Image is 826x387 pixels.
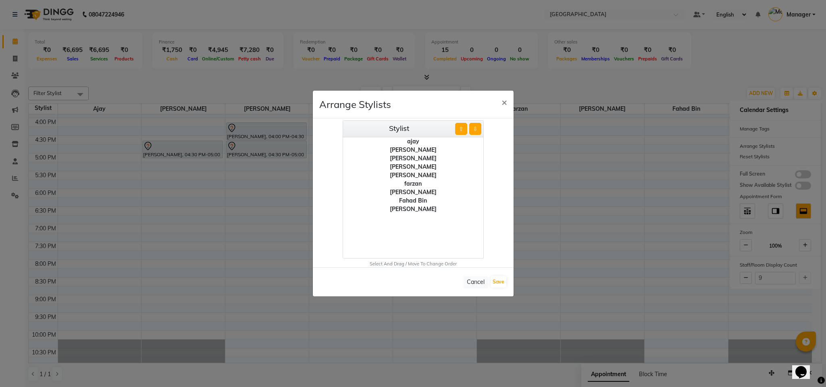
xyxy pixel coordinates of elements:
[469,123,481,135] button: ⇩
[463,276,488,288] button: Cancel
[792,355,818,379] iframe: chat widget
[343,171,483,180] div: [PERSON_NAME]
[491,276,506,288] button: Save
[343,205,483,213] div: [PERSON_NAME]
[313,261,514,267] div: Select And Drag / Move To Change Order
[319,97,391,112] h4: Arrange Stylists
[501,96,507,108] span: ×
[343,188,483,197] div: [PERSON_NAME]
[343,163,483,171] div: [PERSON_NAME]
[495,91,514,113] button: Close
[343,137,483,146] div: ajay
[343,197,483,205] div: Fahad Bin
[343,180,483,188] div: farzan
[389,123,409,134] label: Stylist
[455,123,467,135] button: ⇧
[343,146,483,154] div: [PERSON_NAME]
[343,154,483,163] div: [PERSON_NAME]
